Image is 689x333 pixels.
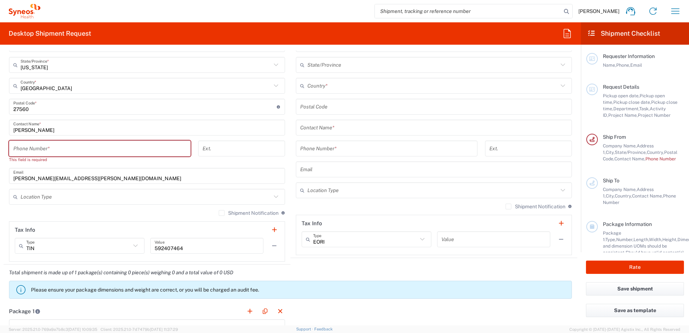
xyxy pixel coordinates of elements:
button: Save as template [586,304,684,317]
span: Department, [613,106,639,111]
span: Phone, [616,62,630,68]
em: Total shipment is made up of 1 package(s) containing 0 piece(s) weighing 0 and a total value of 0... [4,270,239,275]
span: Width, [649,237,662,242]
span: City, [606,193,615,199]
span: Pickup open date, [603,93,640,98]
span: [PERSON_NAME] [578,8,619,14]
span: Country, [615,193,632,199]
button: Save shipment [586,282,684,296]
span: Name, [603,62,616,68]
span: Server: 2025.21.0-769a9a7b8c3 [9,327,97,332]
h2: Tax Info [302,220,322,227]
a: Feedback [314,327,333,331]
span: Project Name, [608,112,638,118]
span: City, [606,150,615,155]
span: Package Information [603,221,652,227]
h2: Shipment Checklist [587,29,660,38]
span: Pickup close date, [613,99,651,105]
span: Country, [647,150,664,155]
span: Type, [605,237,616,242]
span: Request Details [603,84,639,90]
input: Shipment, tracking or reference number [375,4,561,18]
h2: Tax Info [15,226,35,234]
h2: Package 1 [9,308,40,315]
span: Company Name, [603,187,637,192]
span: Length, [634,237,649,242]
span: Package 1: [603,230,621,242]
a: Support [296,327,314,331]
p: Please ensure your package dimensions and weight are correct, or you will be charged an audit fee. [31,287,569,293]
span: Contact Name, [632,193,663,199]
span: Number, [616,237,634,242]
span: Company Name, [603,143,637,148]
span: Height, [662,237,677,242]
span: [DATE] 10:09:35 [68,327,97,332]
span: Ship From [603,134,626,140]
span: Contact Name, [614,156,645,161]
span: Email [630,62,642,68]
span: Copyright © [DATE]-[DATE] Agistix Inc., All Rights Reserved [569,326,680,333]
span: Client: 2025.21.0-7d7479b [101,327,178,332]
span: State/Province, [615,150,647,155]
span: Phone Number [645,156,676,161]
label: Shipment Notification [219,210,279,216]
span: Ship To [603,178,619,183]
span: Requester Information [603,53,655,59]
h2: Desktop Shipment Request [9,29,91,38]
label: Shipment Notification [506,204,565,209]
span: Project Number [638,112,671,118]
span: [DATE] 11:37:29 [150,327,178,332]
span: Task, [639,106,650,111]
span: Should have valid content(s) [626,250,684,255]
button: Rate [586,261,684,274]
div: This field is required [9,156,191,163]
